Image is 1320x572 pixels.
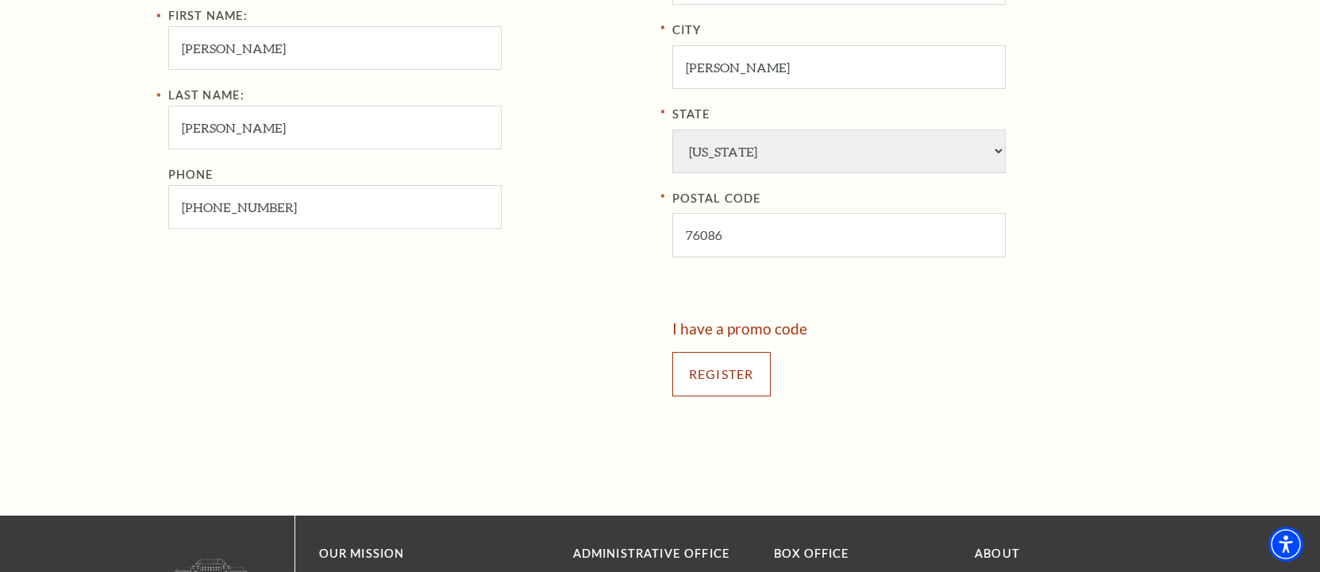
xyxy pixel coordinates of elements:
p: BOX OFFICE [774,544,951,564]
input: City [672,45,1006,89]
input: Submit button [672,352,771,396]
label: First Name: [168,9,248,22]
label: State [672,105,1153,125]
label: Last Name: [168,88,245,102]
input: POSTAL CODE [672,213,1006,257]
div: Accessibility Menu [1268,527,1303,562]
a: About [975,547,1020,560]
label: City [672,21,1153,41]
p: Administrative Office [573,544,750,564]
label: POSTAL CODE [672,189,1153,209]
p: OUR MISSION [319,544,518,564]
label: Phone [168,168,214,181]
a: I have a promo code [672,319,807,338]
